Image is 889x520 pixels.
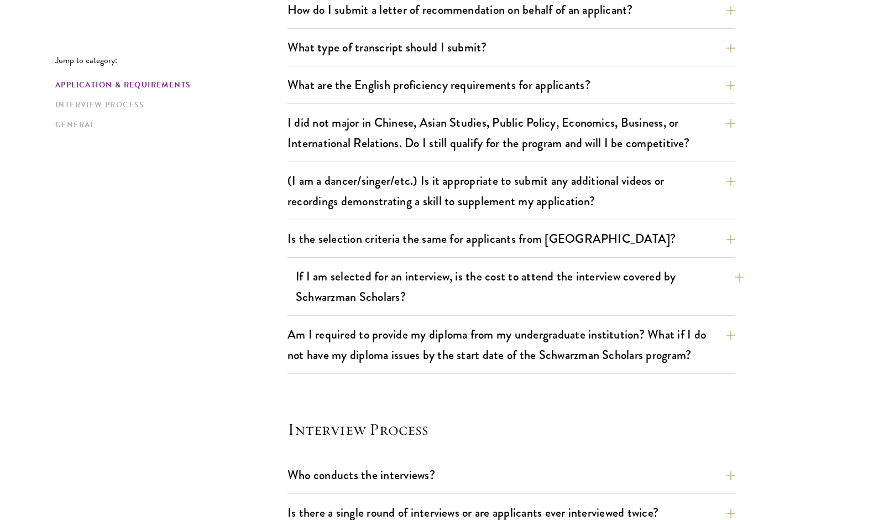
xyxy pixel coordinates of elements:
p: Jump to category: [55,55,287,65]
a: Interview Process [55,99,281,111]
button: Is the selection criteria the same for applicants from [GEOGRAPHIC_DATA]? [287,226,735,251]
button: Am I required to provide my diploma from my undergraduate institution? What if I do not have my d... [287,322,735,367]
h4: Interview Process [287,418,735,440]
a: Application & Requirements [55,79,281,91]
button: What are the English proficiency requirements for applicants? [287,72,735,97]
button: I did not major in Chinese, Asian Studies, Public Policy, Economics, Business, or International R... [287,110,735,155]
button: Who conducts the interviews? [287,462,735,487]
button: What type of transcript should I submit? [287,35,735,60]
a: General [55,119,281,131]
button: If I am selected for an interview, is the cost to attend the interview covered by Schwarzman Scho... [296,264,744,309]
button: (I am a dancer/singer/etc.) Is it appropriate to submit any additional videos or recordings demon... [287,168,735,214]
